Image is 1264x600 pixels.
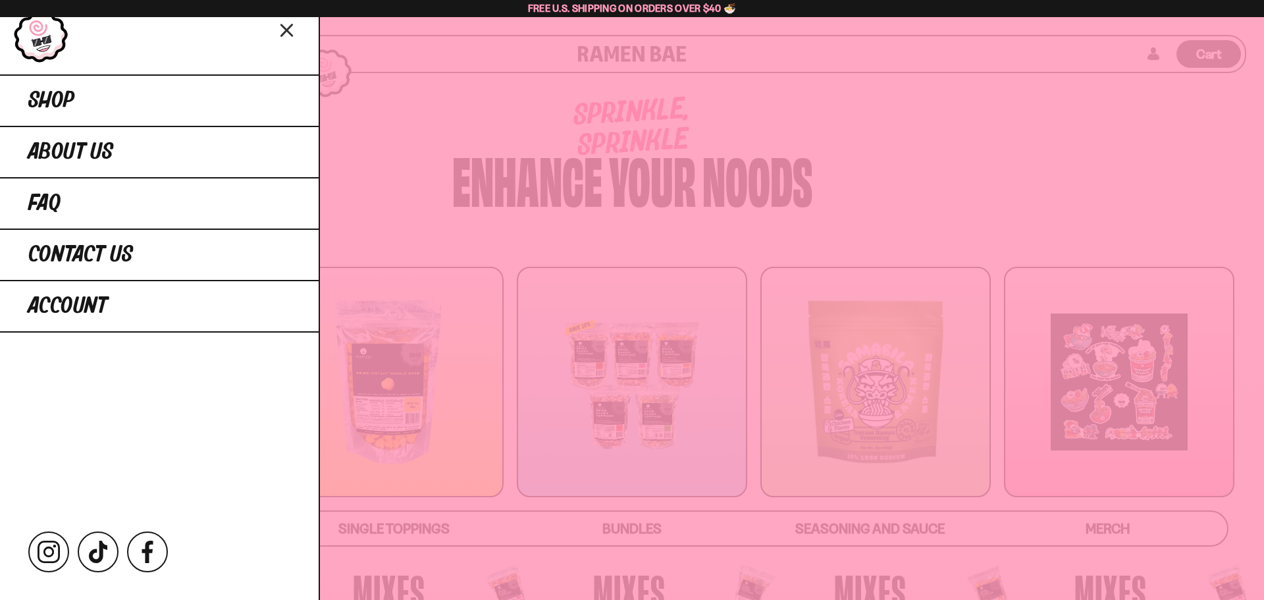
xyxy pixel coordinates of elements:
span: Contact Us [28,243,133,267]
span: Account [28,294,107,318]
button: Close menu [276,18,299,41]
span: Shop [28,89,74,113]
span: About Us [28,140,113,164]
span: FAQ [28,192,61,215]
span: Free U.S. Shipping on Orders over $40 🍜 [528,2,737,14]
